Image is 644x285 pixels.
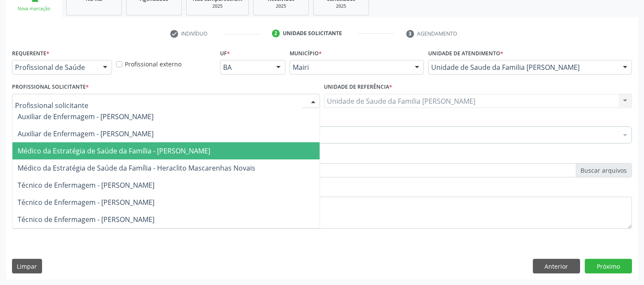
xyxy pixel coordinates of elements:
button: Anterior [533,259,580,273]
div: 2025 [260,3,302,9]
span: Médico da Estratégia de Saúde da Família - Heraclito Mascarenhas Novais [18,163,255,173]
span: Técnico de Enfermagem - [PERSON_NAME] [18,215,154,224]
div: 2025 [193,3,242,9]
label: Requerente [12,47,49,60]
span: Unidade de Saude da Familia [PERSON_NAME] [431,63,614,72]
span: Técnico de Enfermagem - [PERSON_NAME] [18,180,154,190]
span: Mairi [293,63,406,72]
label: Unidade de referência [324,81,393,94]
span: Técnico de Enfermagem - [PERSON_NAME] [18,198,154,207]
input: Profissional solicitante [15,97,302,114]
label: Profissional Solicitante [12,81,89,94]
span: Médico da Estratégia de Saúde da Família - [PERSON_NAME] [18,146,210,156]
label: UF [220,47,230,60]
span: Profissional de Saúde [15,63,94,72]
div: Unidade solicitante [283,30,342,37]
label: Profissional externo [125,60,182,69]
span: BA [223,63,268,72]
label: Município [290,47,322,60]
div: Nova marcação [12,6,56,12]
div: 2 [272,30,280,37]
span: Auxiliar de Enfermagem - [PERSON_NAME] [18,129,154,138]
button: Próximo [585,259,632,273]
button: Limpar [12,259,42,273]
span: Auxiliar de Enfermagem - [PERSON_NAME] [18,112,154,121]
label: Unidade de atendimento [428,47,503,60]
div: 2025 [320,3,363,9]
